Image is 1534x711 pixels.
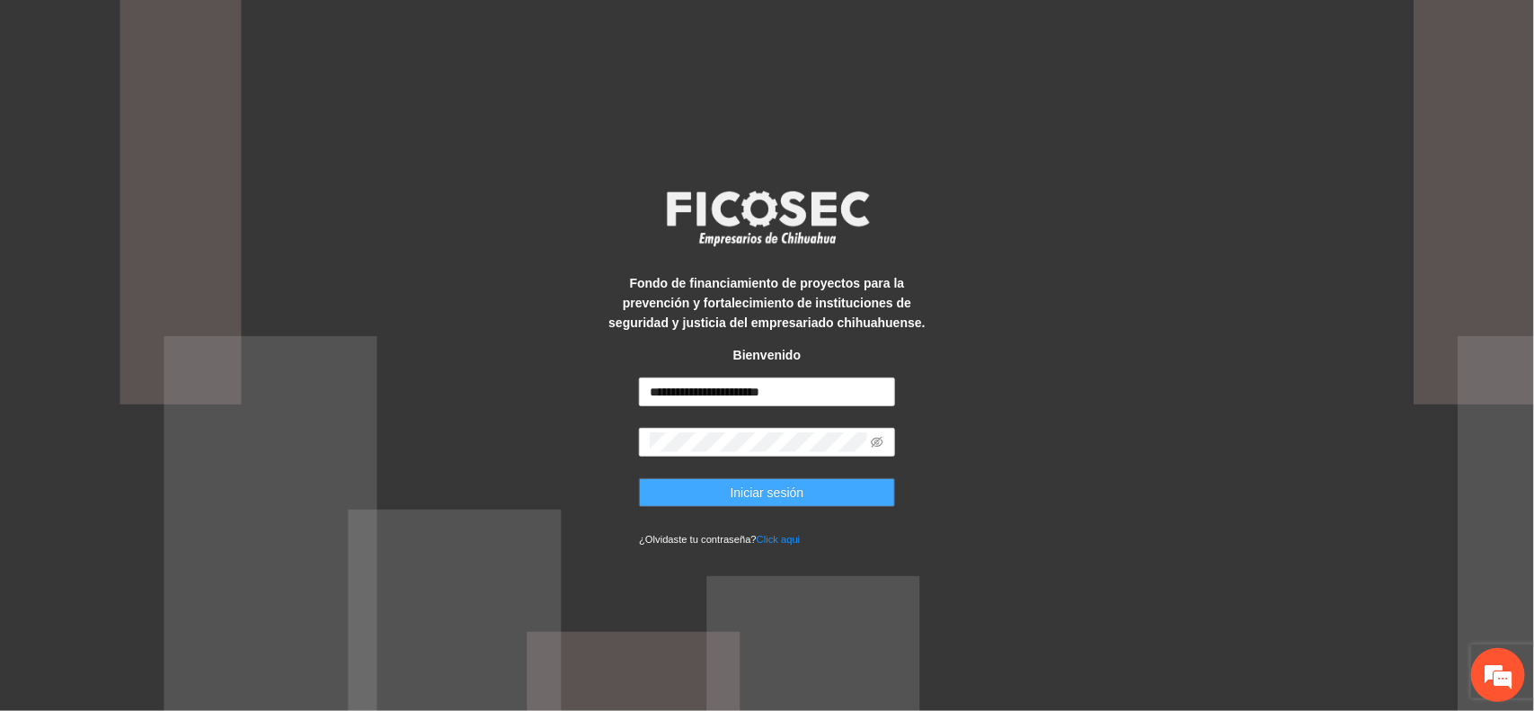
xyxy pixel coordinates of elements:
[639,478,895,507] button: Iniciar sesión
[871,436,883,449] span: eye-invisible
[639,534,800,545] small: ¿Olvidaste tu contraseña?
[608,276,925,330] strong: Fondo de financiamiento de proyectos para la prevención y fortalecimiento de instituciones de seg...
[733,348,801,362] strong: Bienvenido
[757,534,801,545] a: Click aqui
[655,185,880,252] img: logo
[731,483,804,502] span: Iniciar sesión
